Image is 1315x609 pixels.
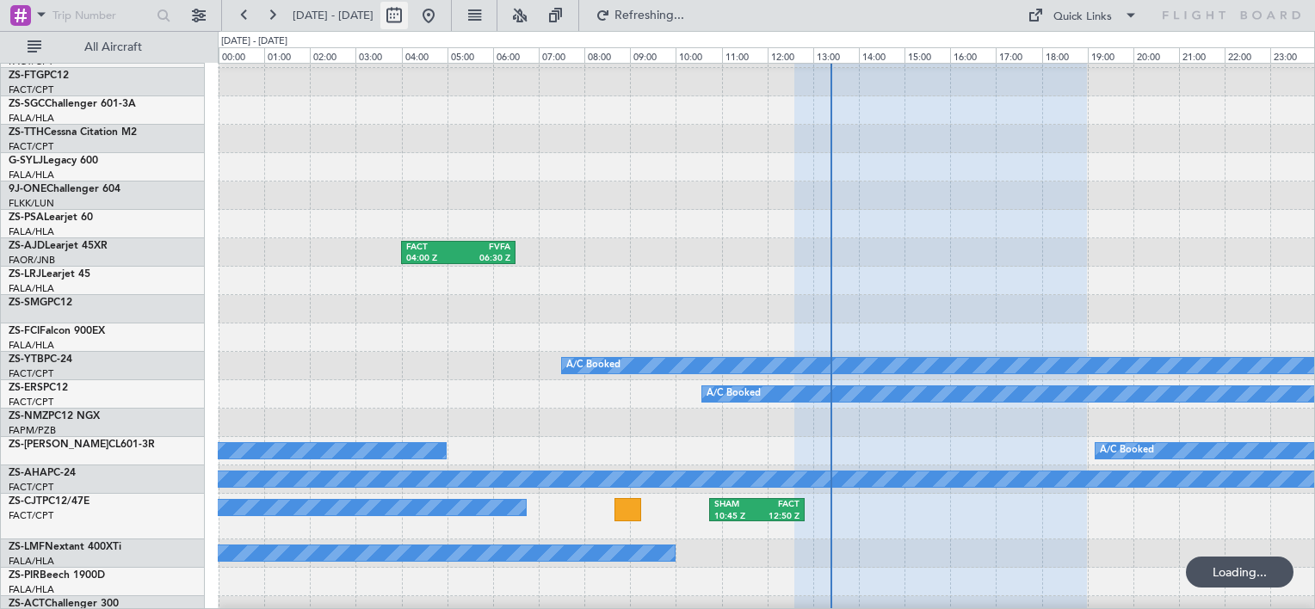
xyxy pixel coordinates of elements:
[9,367,53,380] a: FACT/CPT
[9,212,44,223] span: ZS-PSA
[9,383,68,393] a: ZS-ERSPC12
[588,2,691,29] button: Refreshing...
[9,542,121,552] a: ZS-LMFNextant 400XTi
[9,570,40,581] span: ZS-PIR
[9,424,56,437] a: FAPM/PZB
[9,99,136,109] a: ZS-SGCChallenger 601-3A
[9,440,155,450] a: ZS-[PERSON_NAME]CL601-3R
[9,71,69,81] a: ZS-FTGPC12
[996,47,1041,63] div: 17:00
[1053,9,1112,26] div: Quick Links
[9,83,53,96] a: FACT/CPT
[9,156,43,166] span: G-SYLJ
[406,242,459,254] div: FACT
[9,169,54,181] a: FALA/HLA
[9,411,100,421] a: ZS-NMZPC12 NGX
[9,468,47,478] span: ZS-AHA
[9,282,54,295] a: FALA/HLA
[355,47,401,63] div: 03:00
[707,381,761,407] div: A/C Booked
[9,354,44,365] span: ZS-YTB
[1042,47,1088,63] div: 18:00
[493,47,539,63] div: 06:00
[757,499,800,511] div: FACT
[9,140,53,153] a: FACT/CPT
[9,298,47,308] span: ZS-SMG
[1225,47,1270,63] div: 22:00
[9,269,90,280] a: ZS-LRJLearjet 45
[614,9,686,22] span: Refreshing...
[9,99,45,109] span: ZS-SGC
[9,354,72,365] a: ZS-YTBPC-24
[9,71,44,81] span: ZS-FTG
[9,468,76,478] a: ZS-AHAPC-24
[406,253,459,265] div: 04:00 Z
[9,599,119,609] a: ZS-ACTChallenger 300
[9,269,41,280] span: ZS-LRJ
[9,298,72,308] a: ZS-SMGPC12
[950,47,996,63] div: 16:00
[539,47,584,63] div: 07:00
[9,225,54,238] a: FALA/HLA
[9,383,43,393] span: ZS-ERS
[722,47,768,63] div: 11:00
[1100,438,1154,464] div: A/C Booked
[859,47,904,63] div: 14:00
[714,511,757,523] div: 10:45 Z
[9,555,54,568] a: FALA/HLA
[714,499,757,511] div: SHAM
[757,511,800,523] div: 12:50 Z
[293,8,374,23] span: [DATE] - [DATE]
[9,542,45,552] span: ZS-LMF
[9,184,120,194] a: 9J-ONEChallenger 604
[264,47,310,63] div: 01:00
[9,411,48,421] span: ZS-NMZ
[9,583,54,596] a: FALA/HLA
[402,47,448,63] div: 04:00
[9,112,54,125] a: FALA/HLA
[9,440,108,450] span: ZS-[PERSON_NAME]
[1019,2,1146,29] button: Quick Links
[9,184,46,194] span: 9J-ONE
[9,241,45,251] span: ZS-AJD
[9,197,54,210] a: FLKK/LUN
[9,509,53,522] a: FACT/CPT
[9,127,137,138] a: ZS-TTHCessna Citation M2
[1133,47,1179,63] div: 20:00
[9,339,54,352] a: FALA/HLA
[1186,557,1293,587] div: Loading...
[9,481,53,494] a: FACT/CPT
[458,253,510,265] div: 06:30 Z
[9,254,55,267] a: FAOR/JNB
[1088,47,1133,63] div: 19:00
[310,47,355,63] div: 02:00
[45,41,182,53] span: All Aircraft
[9,496,90,507] a: ZS-CJTPC12/47E
[221,34,287,49] div: [DATE] - [DATE]
[630,47,676,63] div: 09:00
[1179,47,1225,63] div: 21:00
[813,47,859,63] div: 13:00
[219,47,264,63] div: 00:00
[9,326,40,336] span: ZS-FCI
[52,3,151,28] input: Trip Number
[768,47,813,63] div: 12:00
[9,212,93,223] a: ZS-PSALearjet 60
[9,241,108,251] a: ZS-AJDLearjet 45XR
[676,47,721,63] div: 10:00
[584,47,630,63] div: 08:00
[566,353,620,378] div: A/C Booked
[9,396,53,409] a: FACT/CPT
[458,242,510,254] div: FVFA
[19,34,187,61] button: All Aircraft
[9,570,105,581] a: ZS-PIRBeech 1900D
[9,127,44,138] span: ZS-TTH
[9,496,42,507] span: ZS-CJT
[9,599,45,609] span: ZS-ACT
[9,326,105,336] a: ZS-FCIFalcon 900EX
[9,156,98,166] a: G-SYLJLegacy 600
[904,47,950,63] div: 15:00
